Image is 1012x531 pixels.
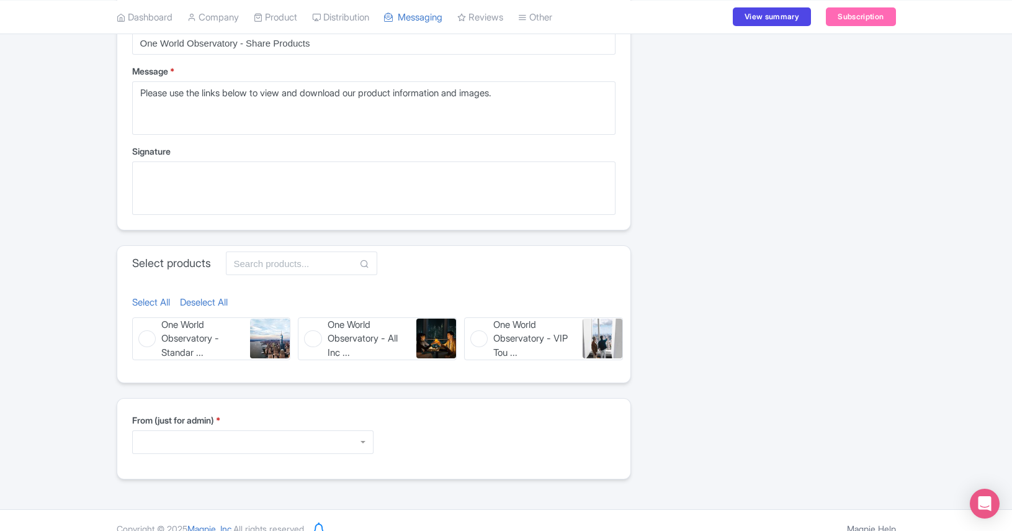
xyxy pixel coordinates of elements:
[161,318,245,360] span: One World Observatory - Standard Experience
[583,319,622,358] img: One World Observatory - VIP Tour
[132,256,211,270] h3: Select products
[132,296,170,310] a: Select All
[970,489,1000,519] div: Open Intercom Messenger
[132,146,171,157] span: Signature
[132,66,168,76] span: Message
[180,296,228,310] a: Deselect All
[226,252,377,275] input: Search products...
[493,318,577,360] span: One World Observatory - VIP Tour
[733,7,811,26] a: View summary
[328,318,411,360] span: One World Observatory - All Inclusive Experience
[416,319,456,358] img: One World Observatory - All Inclusive Experience
[132,81,616,135] textarea: Please use the links below to view and download our product information and images.
[132,415,214,425] span: From (just for admin)
[826,7,895,26] a: Subscription
[250,319,290,358] img: One World Observatory - Standard Experience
